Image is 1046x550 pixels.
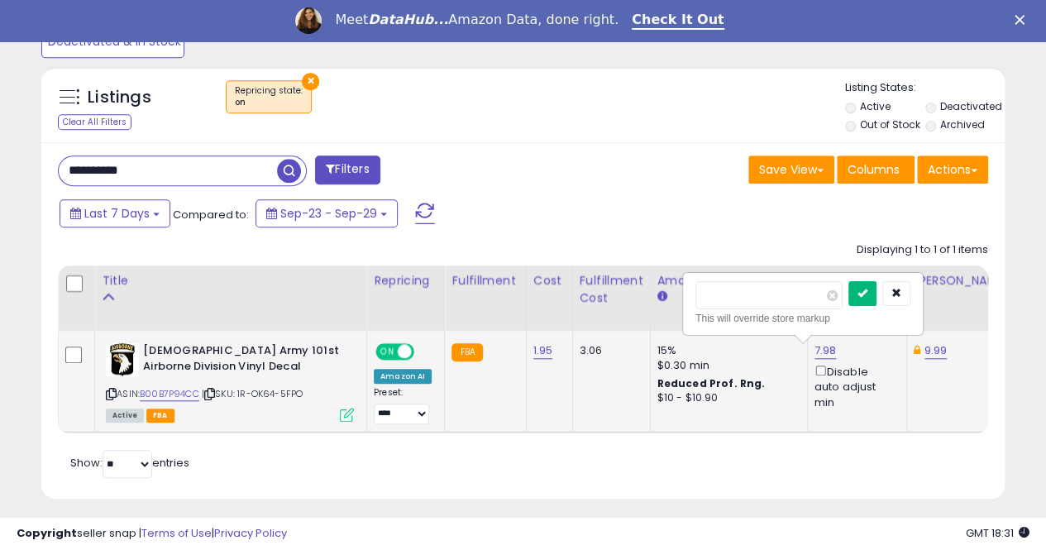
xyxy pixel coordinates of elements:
[374,369,432,384] div: Amazon AI
[533,342,553,359] a: 1.95
[837,155,915,184] button: Columns
[377,345,398,359] span: ON
[917,155,988,184] button: Actions
[845,80,1005,96] p: Listing States:
[84,205,150,222] span: Last 7 Days
[966,525,1029,541] span: 2025-10-7 18:31 GMT
[940,117,985,132] label: Archived
[60,199,170,227] button: Last 7 Days
[533,272,566,289] div: Cost
[848,161,900,178] span: Columns
[140,387,199,401] a: B00B7P94CC
[580,272,643,307] div: Fulfillment Cost
[657,358,795,373] div: $0.30 min
[202,387,303,400] span: | SKU: 1R-OK64-5FPO
[374,387,432,424] div: Preset:
[580,343,638,358] div: 3.06
[295,7,322,34] img: Profile image for Georgie
[146,409,174,423] span: FBA
[412,345,438,359] span: OFF
[857,242,988,258] div: Displaying 1 to 1 of 1 items
[235,84,303,109] span: Repricing state :
[173,207,249,222] span: Compared to:
[914,272,1012,289] div: [PERSON_NAME]
[106,343,354,420] div: ASIN:
[335,12,619,28] div: Meet Amazon Data, done right.
[315,155,380,184] button: Filters
[859,117,919,132] label: Out of Stock
[1015,15,1031,25] div: Close
[106,409,144,423] span: All listings currently available for purchase on Amazon
[657,272,800,289] div: Amazon Fees
[940,99,1002,113] label: Deactivated
[695,310,910,327] div: This will override store markup
[17,526,287,542] div: seller snap | |
[632,12,724,30] a: Check It Out
[814,362,894,410] div: Disable auto adjust min
[143,343,344,378] b: [DEMOGRAPHIC_DATA] Army 101st Airborne Division Vinyl Decal
[141,525,212,541] a: Terms of Use
[657,391,795,405] div: $10 - $10.90
[924,342,948,359] a: 9.99
[302,73,319,90] button: ×
[106,343,139,376] img: 41M9YJ-O3+L._SL40_.jpg
[70,455,189,471] span: Show: entries
[451,343,482,361] small: FBA
[235,97,303,108] div: on
[58,114,131,130] div: Clear All Filters
[657,376,766,390] b: Reduced Prof. Rng.
[256,199,398,227] button: Sep-23 - Sep-29
[657,343,795,358] div: 15%
[657,289,667,304] small: Amazon Fees.
[368,12,448,27] i: DataHub...
[451,272,518,289] div: Fulfillment
[859,99,890,113] label: Active
[374,272,437,289] div: Repricing
[214,525,287,541] a: Privacy Policy
[17,525,77,541] strong: Copyright
[88,86,151,109] h5: Listings
[102,272,360,289] div: Title
[814,342,837,359] a: 7.98
[748,155,834,184] button: Save View
[280,205,377,222] span: Sep-23 - Sep-29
